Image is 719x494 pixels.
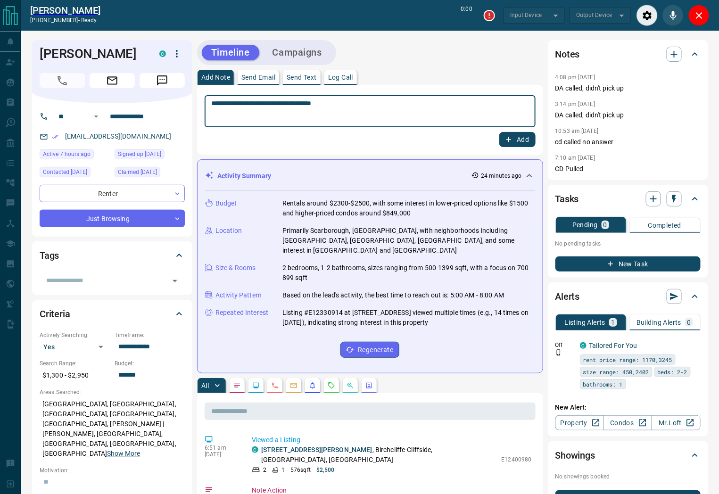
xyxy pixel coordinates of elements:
span: Email [90,73,135,88]
p: Listing #E12330914 at [STREET_ADDRESS] viewed multiple times (e.g., 14 times on [DATE]), indicati... [282,308,535,328]
div: Mute [662,5,684,26]
p: Location [215,226,242,236]
a: Tailored For You [589,342,637,349]
div: Tags [40,244,185,267]
svg: Requests [328,382,335,389]
span: Contacted [DATE] [43,167,87,177]
p: No pending tasks [555,237,701,251]
h2: Showings [555,448,595,463]
a: Property [555,415,604,430]
p: Off [555,341,574,349]
p: cd called no answer [555,137,701,147]
p: Based on the lead's activity, the best time to reach out is: 5:00 AM - 8:00 AM [282,290,504,300]
div: condos.ca [580,342,587,349]
p: 2 bedrooms, 1-2 bathrooms, sizes ranging from 500-1399 sqft, with a focus on 700-899 sqft [282,263,535,283]
a: [STREET_ADDRESS][PERSON_NAME] [261,446,372,453]
p: Timeframe: [115,331,185,339]
div: Alerts [555,285,701,308]
button: Show More [107,449,140,459]
div: Fri May 30 2025 [115,149,185,162]
p: All [201,382,209,389]
p: DA called, didn't pick up [555,83,701,93]
p: E12400980 [502,455,532,464]
div: Mon Sep 15 2025 [40,149,110,162]
p: 0 [687,319,691,326]
p: Completed [648,222,682,229]
button: New Task [555,256,701,272]
svg: Emails [290,382,298,389]
div: Tasks [555,188,701,210]
p: Log Call [328,74,353,81]
svg: Agent Actions [365,382,373,389]
svg: Calls [271,382,279,389]
span: ready [81,17,97,24]
p: 3:14 pm [DATE] [555,101,595,107]
p: Areas Searched: [40,388,185,396]
a: [EMAIL_ADDRESS][DOMAIN_NAME] [65,132,172,140]
svg: Opportunities [347,382,354,389]
p: Motivation: [40,466,185,475]
button: Open [91,111,102,122]
p: Send Email [241,74,275,81]
div: Criteria [40,303,185,325]
p: New Alert: [555,403,701,412]
p: Actively Searching: [40,331,110,339]
svg: Notes [233,382,241,389]
p: $1,300 - $2,950 [40,368,110,383]
span: bathrooms: 1 [583,379,623,389]
button: Add [499,132,535,147]
a: Mr.Loft [652,415,700,430]
span: Message [140,73,185,88]
p: Budget [215,198,237,208]
div: condos.ca [159,50,166,57]
h2: Notes [555,47,580,62]
p: 0 [603,222,607,228]
p: Primarily Scarborough, [GEOGRAPHIC_DATA], with neighborhoods including [GEOGRAPHIC_DATA], [GEOGRA... [282,226,535,255]
p: $2,500 [316,466,335,474]
p: Activity Pattern [215,290,262,300]
button: Timeline [202,45,259,60]
p: Repeated Interest [215,308,268,318]
div: Audio Settings [636,5,658,26]
p: Listing Alerts [565,319,606,326]
div: Yes [40,339,110,354]
div: Showings [555,444,701,467]
span: Claimed [DATE] [118,167,157,177]
p: Activity Summary [217,171,271,181]
p: 1 [611,319,615,326]
h2: Criteria [40,306,70,321]
p: 576 sqft [290,466,311,474]
p: 1 [281,466,285,474]
p: Viewed a Listing [252,435,532,445]
p: CD Pulled [555,164,701,174]
p: 10:53 am [DATE] [555,128,599,134]
p: 0:00 [461,5,472,26]
svg: Email Verified [52,133,58,140]
p: Size & Rooms [215,263,256,273]
div: Close [688,5,710,26]
p: 7:10 am [DATE] [555,155,595,161]
p: Budget: [115,359,185,368]
p: Send Text [287,74,317,81]
a: [PERSON_NAME] [30,5,100,16]
p: 4:08 pm [DATE] [555,74,595,81]
button: Regenerate [340,342,399,358]
span: Active 7 hours ago [43,149,91,159]
p: [PHONE_NUMBER] - [30,16,100,25]
p: [DATE] [205,451,238,458]
svg: Listing Alerts [309,382,316,389]
div: Wed Sep 03 2025 [40,167,110,180]
span: size range: 450,2402 [583,367,649,377]
p: Search Range: [40,359,110,368]
h1: [PERSON_NAME] [40,46,145,61]
h2: Alerts [555,289,580,304]
svg: Lead Browsing Activity [252,382,260,389]
div: Thu Aug 21 2025 [115,167,185,180]
button: Open [168,274,182,288]
h2: Tasks [555,191,579,206]
div: Renter [40,185,185,202]
p: Building Alerts [636,319,681,326]
div: Notes [555,43,701,66]
p: 2 [263,466,266,474]
p: Add Note [201,74,230,81]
